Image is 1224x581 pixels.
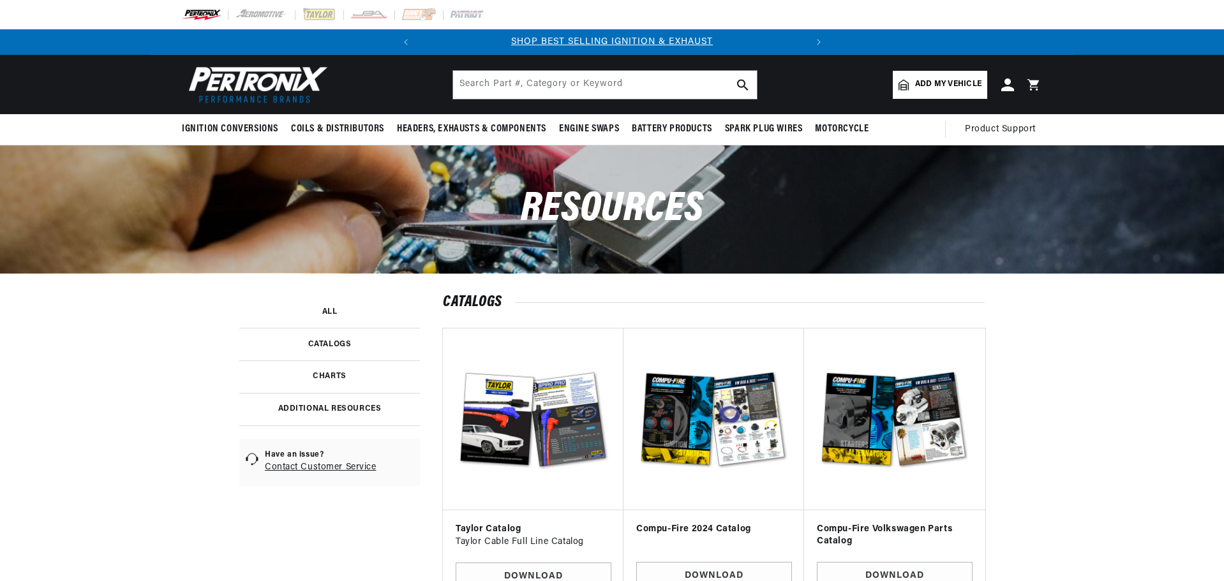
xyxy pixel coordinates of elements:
[456,341,611,497] img: Taylor Catalog
[625,114,719,144] summary: Battery Products
[419,35,806,49] div: Announcement
[719,114,809,144] summary: Spark Plug Wires
[456,535,611,549] p: Taylor Cable Full Line Catalog
[636,341,792,497] img: Compu-Fire 2024 Catalog
[806,29,832,55] button: Translation missing: en.sections.announcements.next_announcement
[182,63,329,107] img: Pertronix
[809,114,875,144] summary: Motorcycle
[559,122,619,136] span: Engine Swaps
[265,462,376,472] a: Contact Customer Service
[817,341,973,497] img: Compu-Fire Volkswagen Parts Catalog
[817,523,973,548] h3: Compu-Fire Volkswagen Parts Catalog
[815,122,869,136] span: Motorcycle
[511,37,713,47] a: SHOP BEST SELLING IGNITION & EXHAUST
[965,122,1036,136] span: Product Support
[453,71,757,99] input: Search Part #, Category or Keyword
[965,114,1042,145] summary: Product Support
[265,450,376,460] span: Have an issue?
[632,122,712,136] span: Battery Products
[915,78,981,91] span: Add my vehicle
[636,523,792,536] h3: Compu-Fire 2024 Catalog
[725,122,803,136] span: Spark Plug Wires
[391,114,553,144] summary: Headers, Exhausts & Components
[397,122,546,136] span: Headers, Exhausts & Components
[182,114,285,144] summary: Ignition Conversions
[393,29,419,55] button: Translation missing: en.sections.announcements.previous_announcement
[443,296,985,309] h2: catalogs
[729,71,757,99] button: search button
[182,122,278,136] span: Ignition Conversions
[419,35,806,49] div: 1 of 2
[521,189,703,230] span: Resources
[291,122,384,136] span: Coils & Distributors
[553,114,625,144] summary: Engine Swaps
[285,114,391,144] summary: Coils & Distributors
[893,71,987,99] a: Add my vehicle
[456,523,611,536] h3: Taylor Catalog
[150,29,1074,55] slideshow-component: Translation missing: en.sections.announcements.announcement_bar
